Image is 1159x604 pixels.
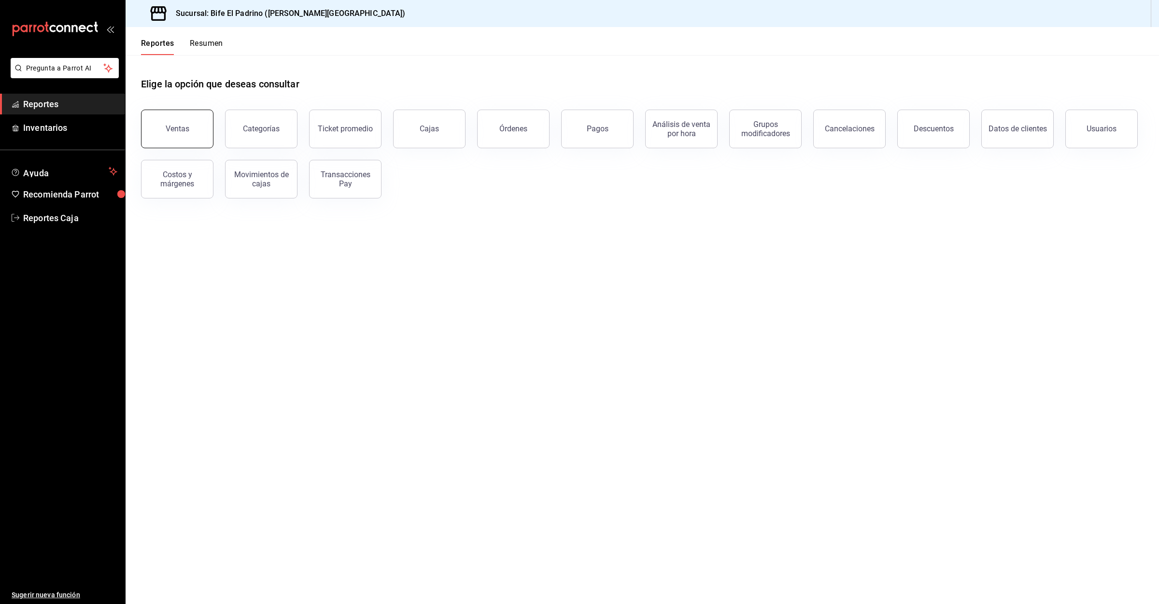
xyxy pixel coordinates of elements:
button: Transacciones Pay [309,160,382,198]
div: Ticket promedio [318,124,373,133]
button: Órdenes [477,110,550,148]
button: Ventas [141,110,213,148]
div: Pagos [587,124,608,133]
span: Inventarios [23,121,117,134]
div: Cajas [420,124,439,133]
button: Análisis de venta por hora [645,110,718,148]
h1: Elige la opción que deseas consultar [141,77,299,91]
a: Pregunta a Parrot AI [7,70,119,80]
button: Pregunta a Parrot AI [11,58,119,78]
div: Ventas [166,124,189,133]
button: Descuentos [897,110,970,148]
button: Categorías [225,110,297,148]
span: Sugerir nueva función [12,590,117,600]
div: navigation tabs [141,39,223,55]
button: Reportes [141,39,174,55]
button: Ticket promedio [309,110,382,148]
div: Descuentos [914,124,954,133]
span: Ayuda [23,166,105,177]
span: Reportes Caja [23,211,117,225]
button: Grupos modificadores [729,110,802,148]
h3: Sucursal: Bife El Padrino ([PERSON_NAME][GEOGRAPHIC_DATA]) [168,8,406,19]
div: Grupos modificadores [735,120,795,138]
button: Resumen [190,39,223,55]
div: Datos de clientes [989,124,1047,133]
span: Recomienda Parrot [23,188,117,201]
div: Costos y márgenes [147,170,207,188]
span: Reportes [23,98,117,111]
div: Usuarios [1087,124,1117,133]
button: Datos de clientes [981,110,1054,148]
div: Órdenes [499,124,527,133]
button: open_drawer_menu [106,25,114,33]
div: Transacciones Pay [315,170,375,188]
div: Categorías [243,124,280,133]
div: Cancelaciones [825,124,875,133]
div: Movimientos de cajas [231,170,291,188]
button: Cancelaciones [813,110,886,148]
button: Costos y márgenes [141,160,213,198]
button: Usuarios [1065,110,1138,148]
span: Pregunta a Parrot AI [26,63,104,73]
div: Análisis de venta por hora [651,120,711,138]
button: Cajas [393,110,466,148]
button: Pagos [561,110,634,148]
button: Movimientos de cajas [225,160,297,198]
